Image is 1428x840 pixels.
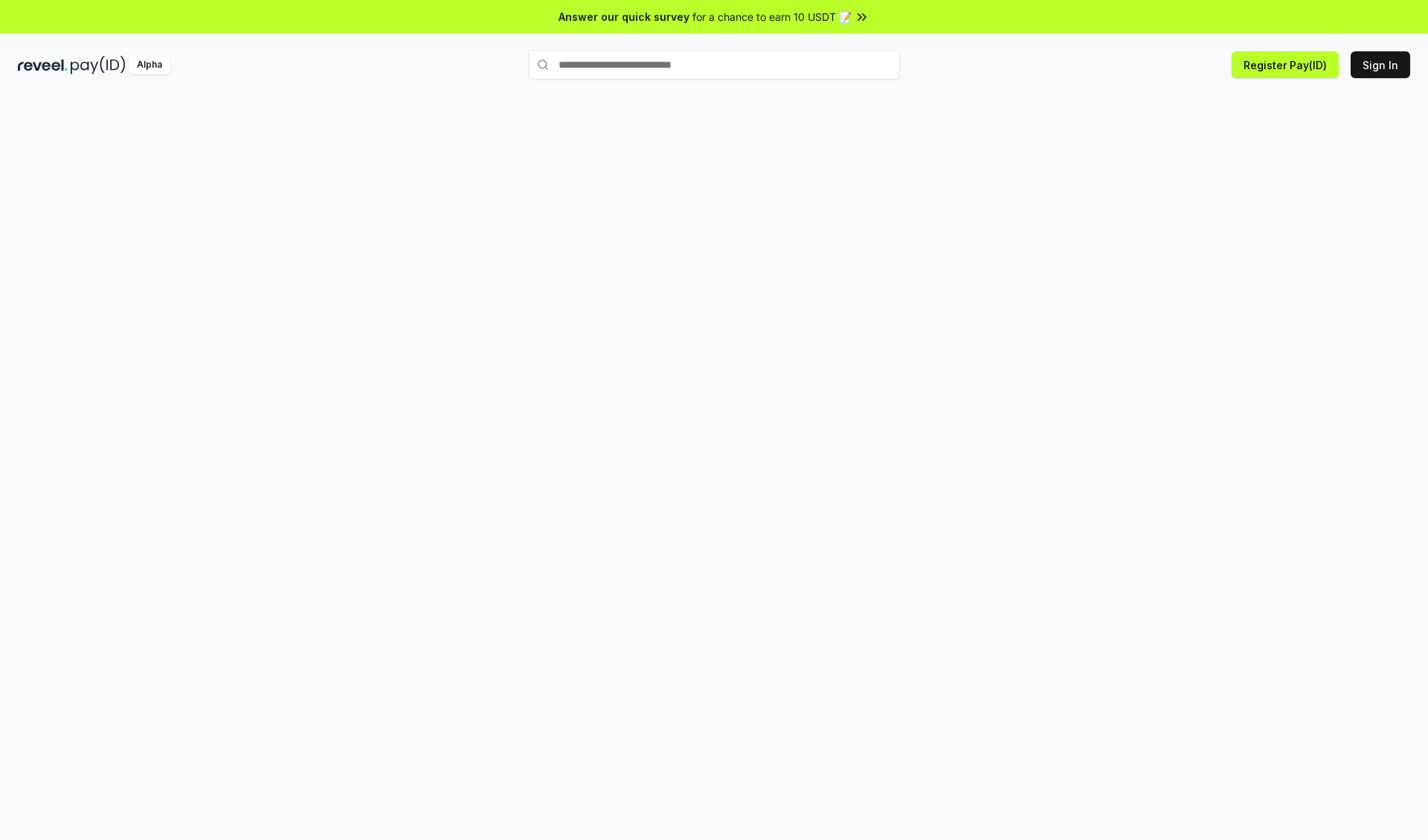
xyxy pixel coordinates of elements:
img: reveel_dark [18,56,68,74]
button: Register Pay(ID) [1232,51,1339,78]
span: for a chance to earn 10 USDT 📝 [692,9,852,25]
div: Alpha [129,56,170,74]
span: Answer our quick survey [559,9,689,25]
button: Sign In [1351,51,1410,78]
img: pay_id [71,56,126,74]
